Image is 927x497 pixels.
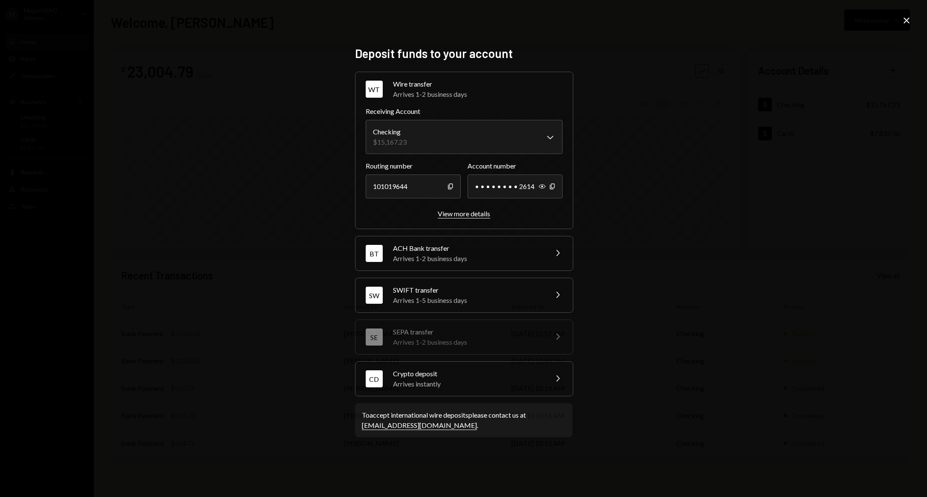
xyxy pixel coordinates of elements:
[468,161,563,171] label: Account number
[393,337,542,347] div: Arrives 1-2 business days
[366,161,461,171] label: Routing number
[355,72,573,106] button: WTWire transferArrives 1-2 business days
[393,327,542,337] div: SEPA transfer
[393,379,542,389] div: Arrives instantly
[393,369,542,379] div: Crypto deposit
[362,410,566,430] div: To accept international wire deposits please contact us at .
[366,287,383,304] div: SW
[366,106,563,218] div: WTWire transferArrives 1-2 business days
[438,209,490,218] div: View more details
[366,106,563,116] label: Receiving Account
[393,253,542,264] div: Arrives 1-2 business days
[393,295,542,305] div: Arrives 1-5 business days
[366,174,461,198] div: 101019644
[393,89,563,99] div: Arrives 1-2 business days
[366,328,383,346] div: SE
[355,45,572,62] h2: Deposit funds to your account
[355,236,573,270] button: BTACH Bank transferArrives 1-2 business days
[366,81,383,98] div: WT
[366,370,383,387] div: CD
[355,278,573,312] button: SWSWIFT transferArrives 1-5 business days
[355,320,573,354] button: SESEPA transferArrives 1-2 business days
[393,243,542,253] div: ACH Bank transfer
[366,245,383,262] div: BT
[355,362,573,396] button: CDCrypto depositArrives instantly
[393,79,563,89] div: Wire transfer
[468,174,563,198] div: • • • • • • • • 2614
[366,120,563,154] button: Receiving Account
[362,421,477,430] a: [EMAIL_ADDRESS][DOMAIN_NAME]
[393,285,542,295] div: SWIFT transfer
[438,209,490,218] button: View more details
